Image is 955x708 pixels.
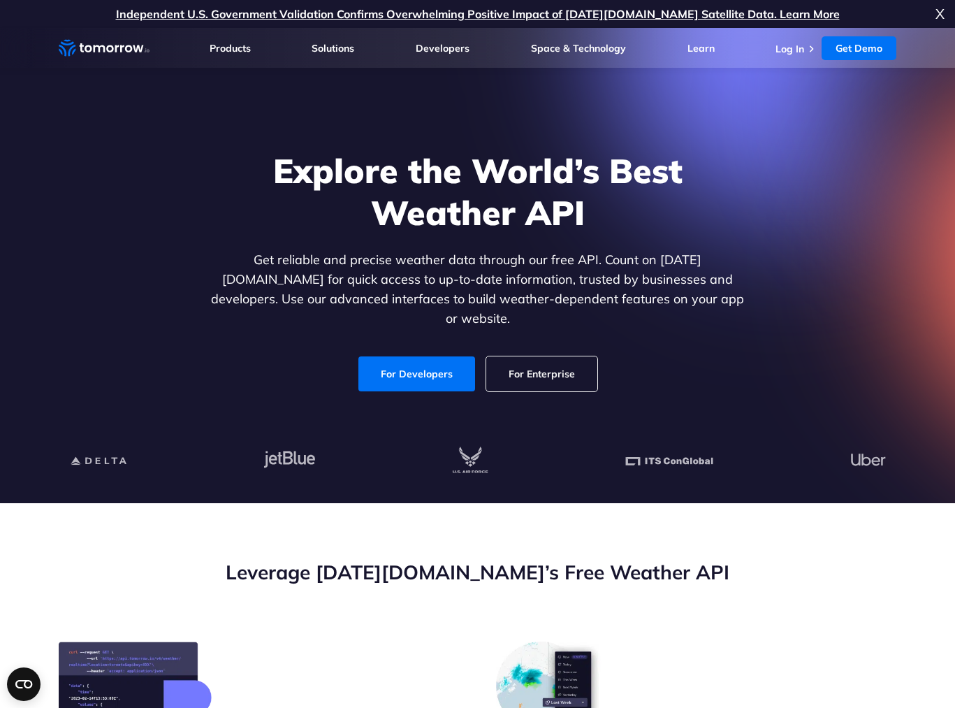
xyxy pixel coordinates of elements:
[531,42,626,55] a: Space & Technology
[208,150,748,233] h1: Explore the World’s Best Weather API
[416,42,469,55] a: Developers
[486,356,597,391] a: For Enterprise
[7,667,41,701] button: Open CMP widget
[687,42,715,55] a: Learn
[59,559,897,586] h2: Leverage [DATE][DOMAIN_NAME]’s Free Weather API
[59,38,150,59] a: Home link
[208,250,748,328] p: Get reliable and precise weather data through our free API. Count on [DATE][DOMAIN_NAME] for quic...
[822,36,896,60] a: Get Demo
[312,42,354,55] a: Solutions
[116,7,840,21] a: Independent U.S. Government Validation Confirms Overwhelming Positive Impact of [DATE][DOMAIN_NAM...
[358,356,475,391] a: For Developers
[210,42,251,55] a: Products
[775,43,804,55] a: Log In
